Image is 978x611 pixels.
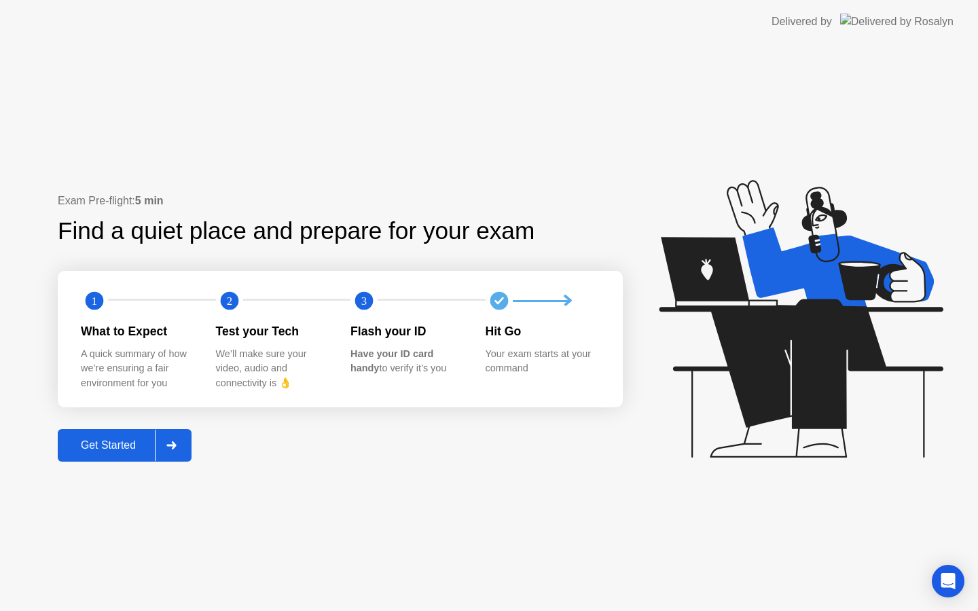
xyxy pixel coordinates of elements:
[81,322,194,340] div: What to Expect
[216,322,329,340] div: Test your Tech
[486,347,599,376] div: Your exam starts at your command
[58,213,537,249] div: Find a quiet place and prepare for your exam
[932,565,964,597] div: Open Intercom Messenger
[62,439,155,451] div: Get Started
[226,295,232,308] text: 2
[58,429,192,462] button: Get Started
[81,347,194,391] div: A quick summary of how we’re ensuring a fair environment for you
[486,322,599,340] div: Hit Go
[350,347,464,376] div: to verify it’s you
[92,295,97,308] text: 1
[350,348,433,374] b: Have your ID card handy
[361,295,367,308] text: 3
[350,322,464,340] div: Flash your ID
[58,193,623,209] div: Exam Pre-flight:
[135,195,164,206] b: 5 min
[840,14,954,29] img: Delivered by Rosalyn
[772,14,832,30] div: Delivered by
[216,347,329,391] div: We’ll make sure your video, audio and connectivity is 👌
